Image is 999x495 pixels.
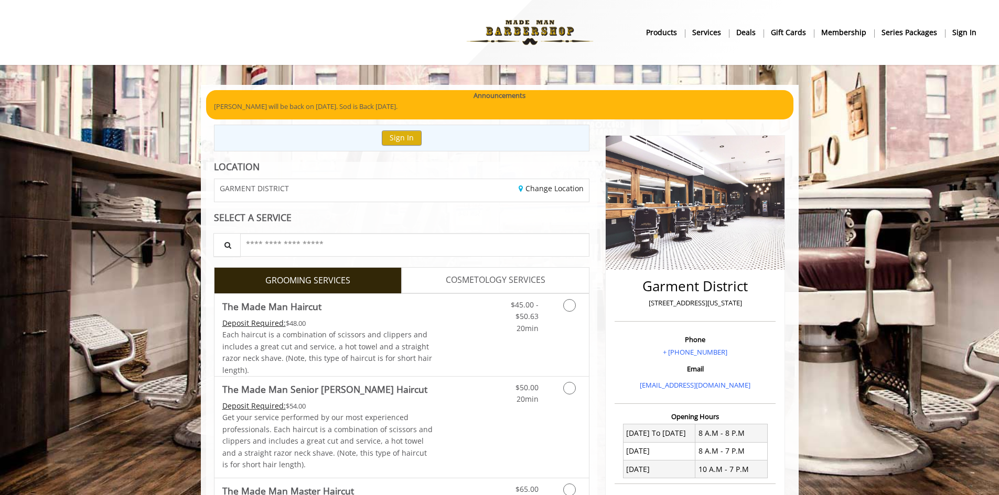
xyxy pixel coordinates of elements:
b: Announcements [474,90,525,101]
a: ServicesServices [685,25,729,40]
b: The Made Man Haircut [222,299,321,314]
a: DealsDeals [729,25,764,40]
button: Service Search [213,233,241,257]
a: Gift cardsgift cards [764,25,814,40]
span: This service needs some Advance to be paid before we block your appointment [222,318,286,328]
b: sign in [952,27,976,38]
img: Made Man Barbershop logo [458,4,602,61]
span: GROOMING SERVICES [265,274,350,288]
div: $48.00 [222,317,433,329]
span: 20min [517,394,539,404]
p: [STREET_ADDRESS][US_STATE] [617,298,773,309]
button: Sign In [382,130,422,146]
td: 8 A.M - 8 P.M [695,424,768,442]
div: SELECT A SERVICE [214,213,590,223]
b: Deals [736,27,756,38]
td: [DATE] [623,460,695,478]
td: 8 A.M - 7 P.M [695,442,768,460]
span: 20min [517,323,539,333]
b: Services [692,27,721,38]
span: COSMETOLOGY SERVICES [446,273,545,287]
span: GARMENT DISTRICT [220,184,289,192]
a: Series packagesSeries packages [874,25,945,40]
b: products [646,27,677,38]
a: Change Location [519,183,584,193]
h3: Opening Hours [615,413,776,420]
a: [EMAIL_ADDRESS][DOMAIN_NAME] [640,380,750,390]
h2: Garment District [617,279,773,294]
a: MembershipMembership [814,25,874,40]
p: Get your service performed by our most experienced professionals. Each haircut is a combination o... [222,412,433,470]
b: Series packages [882,27,937,38]
span: $45.00 - $50.63 [511,300,539,321]
a: sign insign in [945,25,984,40]
b: The Made Man Senior [PERSON_NAME] Haircut [222,382,427,397]
td: 10 A.M - 7 P.M [695,460,768,478]
h3: Email [617,365,773,372]
div: $54.00 [222,400,433,412]
span: $50.00 [515,382,539,392]
a: + [PHONE_NUMBER] [663,347,727,357]
b: Membership [821,27,866,38]
a: Productsproducts [639,25,685,40]
p: [PERSON_NAME] will be back on [DATE]. Sod is Back [DATE]. [214,101,786,112]
span: $65.00 [515,484,539,494]
b: gift cards [771,27,806,38]
b: LOCATION [214,160,260,173]
h3: Phone [617,336,773,343]
span: Each haircut is a combination of scissors and clippers and includes a great cut and service, a ho... [222,329,432,375]
td: [DATE] [623,442,695,460]
span: This service needs some Advance to be paid before we block your appointment [222,401,286,411]
td: [DATE] To [DATE] [623,424,695,442]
